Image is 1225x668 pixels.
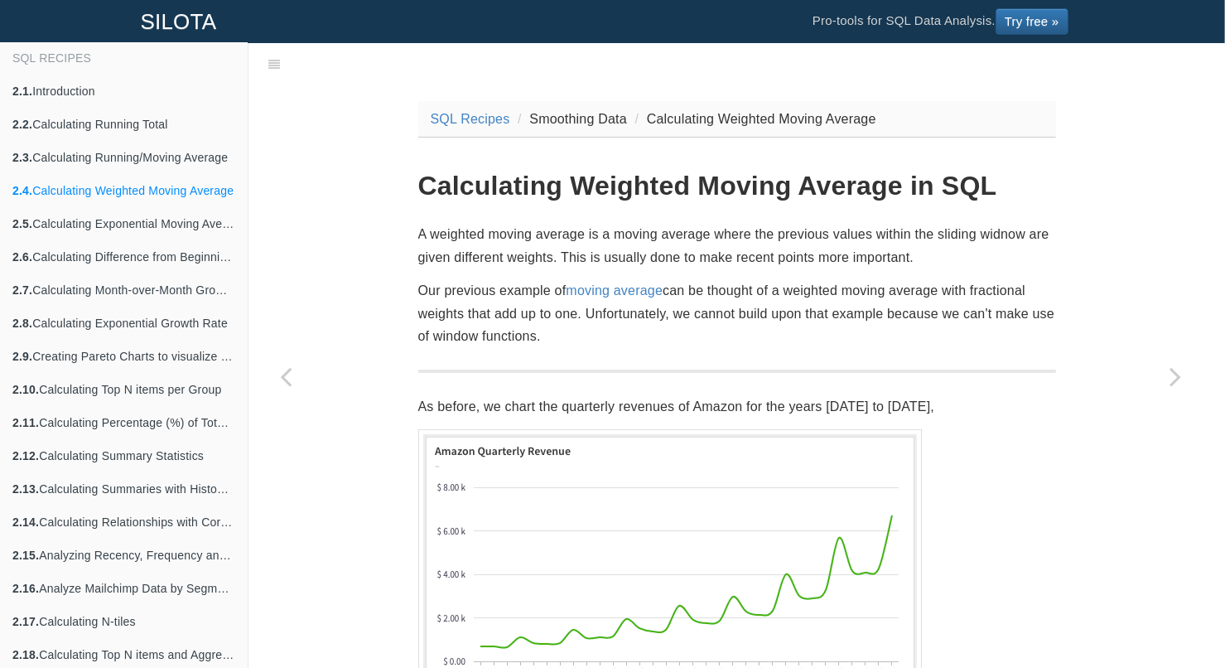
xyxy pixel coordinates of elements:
[418,279,1056,347] p: Our previous example of can be thought of a weighted moving average with fractional weights that ...
[12,250,32,264] b: 2.6.
[12,350,32,363] b: 2.9.
[631,108,876,130] li: Calculating Weighted Moving Average
[128,1,229,42] a: SILOTA
[996,8,1068,35] a: Try free »
[12,416,39,429] b: 2.11.
[12,516,39,529] b: 2.14.
[12,582,39,595] b: 2.16.
[12,151,32,164] b: 2.3.
[248,85,323,668] a: Previous page: Calculating Running/Moving Average
[12,648,39,661] b: 2.18.
[12,482,39,496] b: 2.13.
[12,118,32,131] b: 2.2.
[12,283,32,297] b: 2.7.
[12,383,39,396] b: 2.10.
[1138,85,1213,668] a: Next page: Calculating Exponential Moving Average with Recursive CTEs
[418,395,1056,418] p: As before, we chart the quarterly revenues of Amazon for the years [DATE] to [DATE],
[12,549,39,562] b: 2.15.
[418,223,1056,268] p: A weighted moving average is a moving average where the previous values within the sliding widnow...
[12,85,32,98] b: 2.1.
[12,317,32,330] b: 2.8.
[1142,585,1205,648] iframe: Drift Widget Chat Controller
[12,184,32,197] b: 2.4.
[514,108,627,130] li: Smoothing Data
[12,449,39,462] b: 2.12.
[566,283,663,298] a: moving average
[12,615,39,628] b: 2.17.
[796,1,1085,42] li: Pro-tools for SQL Data Analysis.
[418,172,1056,201] h1: Calculating Weighted Moving Average in SQL
[431,112,510,126] a: SQL Recipes
[12,217,32,230] b: 2.5.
